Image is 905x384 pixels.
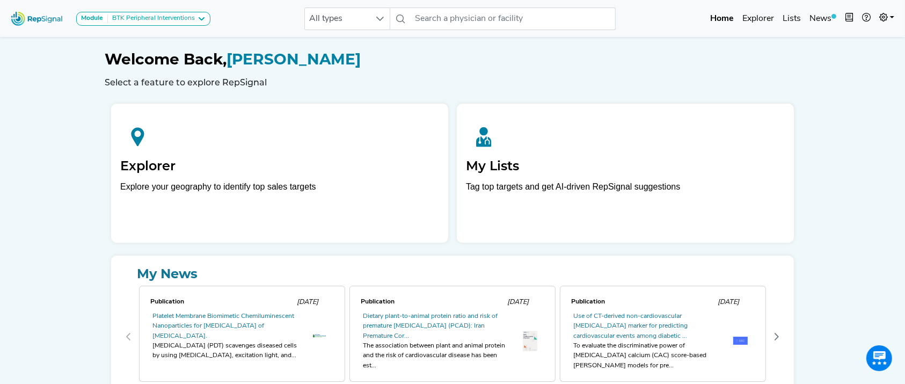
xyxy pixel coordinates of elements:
[152,313,294,339] a: Platelet Membrane Biomimetic Chemiluminescent Nanoparticles for [MEDICAL_DATA] of [MEDICAL_DATA].
[111,104,448,243] a: ExplorerExplore your geography to identify top sales targets
[105,50,227,68] span: Welcome Back,
[120,180,439,193] div: Explore your geography to identify top sales targets
[305,8,369,30] span: All types
[81,15,103,21] strong: Module
[841,8,858,30] button: Intel Book
[150,299,184,305] span: Publication
[105,50,800,69] h1: [PERSON_NAME]
[312,329,327,344] img: OIP.mJlqFCS61J2_ZG1IRCzCQAAAAA
[738,8,778,30] a: Explorer
[573,313,688,339] a: Use of CT-derived non-cardiovascular [MEDICAL_DATA] marker for predicting cardiovascular events a...
[778,8,805,30] a: Lists
[718,299,739,306] span: [DATE]
[523,331,537,351] img: OIP.ZNMxpdK1G25HTejwfbc6EgHaKg
[805,8,841,30] a: News
[361,299,395,305] span: Publication
[297,299,318,306] span: [DATE]
[466,180,785,212] p: Tag top targets and get AI-driven RepSignal suggestions
[105,77,800,88] h6: Select a feature to explore RepSignal
[573,341,720,371] div: To evaluate the discriminative power of [MEDICAL_DATA] calcium (CAC) score-based [PERSON_NAME] mo...
[120,264,785,284] a: My News
[363,341,510,371] div: The association between plant and animal protein and the risk of cardiovascular disease has been ...
[76,12,210,26] button: ModuleBTK Peripheral Interventions
[411,8,616,30] input: Search a physician or facility
[507,299,529,306] span: [DATE]
[706,8,738,30] a: Home
[152,341,300,361] div: [MEDICAL_DATA] (PDT) scavenges diseased cells by using [MEDICAL_DATA], excitation light, and...
[108,15,195,23] div: BTK Peripheral Interventions
[120,158,439,174] h2: Explorer
[466,158,785,174] h2: My Lists
[571,299,605,305] span: Publication
[457,104,794,243] a: My ListsTag top targets and get AI-driven RepSignal suggestions
[768,328,785,345] button: Next Page
[363,313,498,339] a: Dietary plant-to-animal protein ratio and risk of premature [MEDICAL_DATA] (PCAD): Iran Premature...
[733,337,748,345] img: th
